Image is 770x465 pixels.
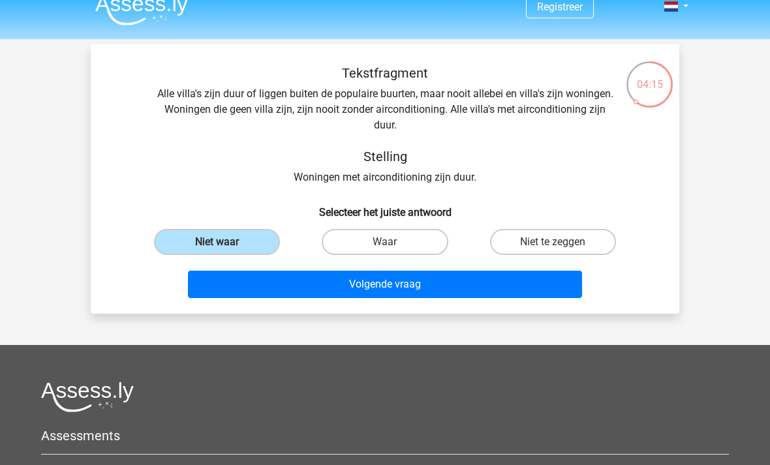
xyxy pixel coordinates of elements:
label: Niet te zeggen [490,229,616,255]
h5: Assessments [41,428,729,443]
div: 04:15 [625,60,674,93]
div: Alle villa's zijn duur of liggen buiten de populaire buurten, maar nooit allebei en villa's zijn ... [112,65,658,185]
a: Registreer [537,1,583,13]
img: Assessly logo [41,382,134,412]
h6: Selecteer het juiste antwoord [112,196,658,218]
label: Waar [322,229,448,255]
label: Niet waar [154,229,280,255]
h5: Stelling [153,149,617,164]
h5: Tekstfragment [153,65,617,81]
button: Volgende vraag [188,271,583,298]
